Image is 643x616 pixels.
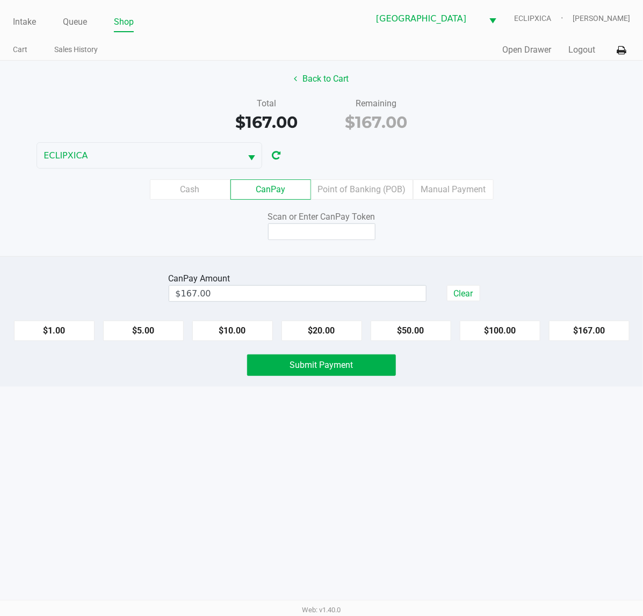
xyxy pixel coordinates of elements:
[13,43,27,56] a: Cart
[44,149,235,162] span: ECLIPXICA
[502,44,551,56] button: Open Drawer
[413,179,494,200] label: Manual Payment
[311,179,413,200] label: Point of Banking (POB)
[287,69,356,89] button: Back to Cart
[247,211,396,223] div: Scan or Enter CanPay Token
[482,6,503,31] button: Select
[63,15,87,30] a: Queue
[230,179,311,200] label: CanPay
[290,360,353,370] span: Submit Payment
[281,321,362,341] button: $20.00
[103,321,184,341] button: $5.00
[54,43,98,56] a: Sales History
[192,321,273,341] button: $10.00
[447,285,480,301] button: Clear
[114,15,134,30] a: Shop
[376,12,476,25] span: [GEOGRAPHIC_DATA]
[220,110,314,134] div: $167.00
[247,354,396,376] button: Submit Payment
[14,321,95,341] button: $1.00
[13,15,36,30] a: Intake
[302,606,341,614] span: Web: v1.40.0
[169,272,235,285] div: CanPay Amount
[568,44,595,56] button: Logout
[241,143,262,168] button: Select
[371,321,451,341] button: $50.00
[330,97,424,110] div: Remaining
[460,321,540,341] button: $100.00
[549,321,630,341] button: $167.00
[150,179,230,200] label: Cash
[330,110,424,134] div: $167.00
[573,13,630,24] span: [PERSON_NAME]
[514,13,573,24] span: ECLIPXICA
[220,97,314,110] div: Total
